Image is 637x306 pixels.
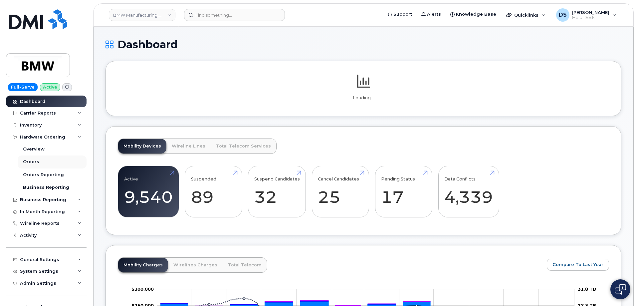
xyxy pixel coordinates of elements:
a: Cancel Candidates 25 [318,170,363,214]
a: Mobility Charges [118,258,168,272]
a: Wirelines Charges [168,258,223,272]
span: Compare To Last Year [552,261,603,268]
a: Total Telecom Services [211,139,276,153]
a: Data Conflicts 4,339 [444,170,493,214]
a: Total Telecom [223,258,267,272]
p: Loading... [118,95,609,101]
a: Pending Status 17 [381,170,426,214]
tspan: 31.8 TB [578,286,596,292]
a: Active 9,540 [124,170,173,214]
button: Compare To Last Year [547,259,609,271]
a: Mobility Devices [118,139,166,153]
a: Suspend Candidates 32 [254,170,300,214]
img: Open chat [615,284,626,295]
a: Suspended 89 [191,170,236,214]
g: $0 [131,286,154,292]
a: Wireline Lines [166,139,211,153]
tspan: $300,000 [131,286,154,292]
h1: Dashboard [106,39,621,50]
